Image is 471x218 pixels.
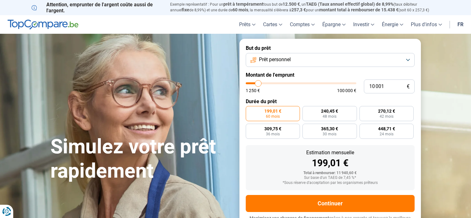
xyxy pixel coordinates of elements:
[378,15,407,34] a: Énergie
[251,158,410,168] div: 199,01 €
[380,132,393,136] span: 24 mois
[246,195,415,212] button: Continuer
[246,72,415,78] label: Montant de l'emprunt
[323,132,336,136] span: 30 mois
[8,20,78,30] img: TopCompare
[321,109,338,113] span: 240,45 €
[319,7,399,12] span: montant total à rembourser de 15.438 €
[233,7,248,12] span: 60 mois
[323,115,336,118] span: 48 mois
[32,2,163,14] p: Attention, emprunter de l'argent coûte aussi de l'argent.
[246,88,260,93] span: 1 250 €
[337,88,356,93] span: 100 000 €
[264,109,281,113] span: 199,01 €
[306,2,393,7] span: TAEG (Taux annuel effectif global) de 8,99%
[380,115,393,118] span: 42 mois
[251,171,410,175] div: Total à rembourser: 11 940,60 €
[266,115,280,118] span: 60 mois
[283,2,300,7] span: 12.500 €
[291,7,306,12] span: 257,3 €
[454,15,467,34] a: fr
[321,127,338,131] span: 365,30 €
[246,53,415,67] button: Prêt personnel
[50,135,232,183] h1: Simulez votre prêt rapidement
[235,15,259,34] a: Prêts
[251,150,410,155] div: Estimation mensuelle
[407,84,410,89] span: €
[170,2,440,13] p: Exemple représentatif : Pour un tous but de , un (taux débiteur annuel de 8,99%) et une durée de ...
[264,127,281,131] span: 309,75 €
[349,15,378,34] a: Investir
[266,132,280,136] span: 36 mois
[378,127,395,131] span: 448,71 €
[407,15,446,34] a: Plus d'infos
[182,7,189,12] span: fixe
[251,181,410,185] div: *Sous réserve d'acceptation par les organismes prêteurs
[259,56,291,63] span: Prêt personnel
[286,15,319,34] a: Comptes
[251,176,410,180] div: Sur base d'un TAEG de 7,45 %*
[378,109,395,113] span: 270,12 €
[246,45,415,51] label: But du prêt
[319,15,349,34] a: Épargne
[223,2,263,7] span: prêt à tempérament
[246,98,415,104] label: Durée du prêt
[259,15,286,34] a: Cartes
